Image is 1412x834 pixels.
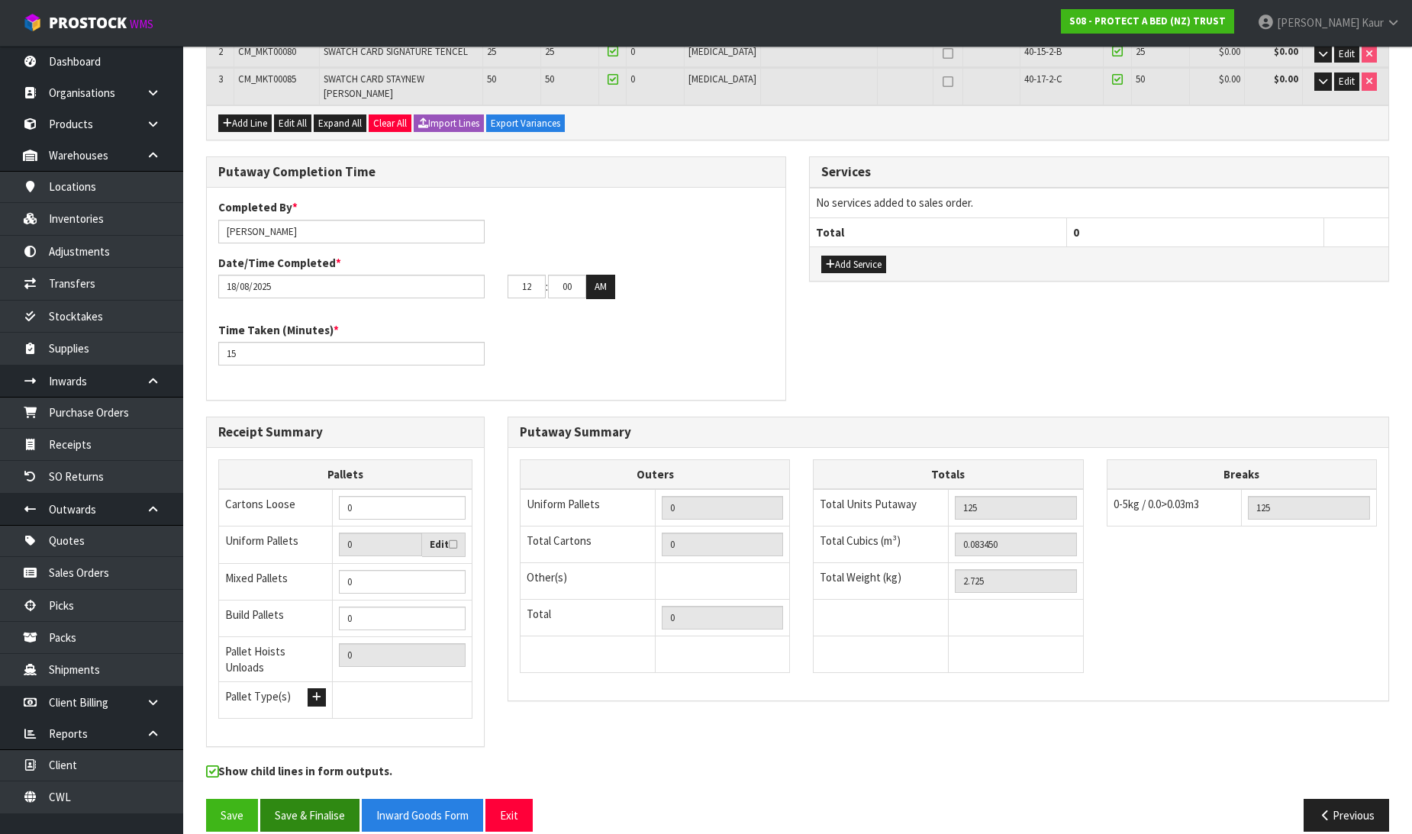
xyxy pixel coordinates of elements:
span: 3 [218,72,223,85]
input: Manual [339,570,466,594]
th: Pallets [219,459,472,489]
input: TOTAL PACKS [662,606,784,630]
span: [PERSON_NAME] [1277,15,1359,30]
td: Mixed Pallets [219,563,333,600]
input: UNIFORM P LINES [662,496,784,520]
button: Previous [1304,799,1389,832]
button: Edit All [274,114,311,133]
button: Expand All [314,114,366,133]
strong: $0.00 [1274,72,1298,85]
button: Save & Finalise [260,799,359,832]
span: 0-5kg / 0.0>0.03m3 [1114,497,1199,511]
span: 0 [630,72,635,85]
span: 50 [487,72,496,85]
span: 50 [1136,72,1145,85]
span: 0 [630,45,635,58]
td: Other(s) [521,563,656,600]
img: cube-alt.png [23,13,42,32]
a: S08 - PROTECT A BED (NZ) TRUST [1061,9,1234,34]
button: AM [586,275,615,299]
th: Outers [521,459,790,489]
input: Uniform Pallets [339,533,422,556]
label: Time Taken (Minutes) [218,322,339,338]
td: Pallet Type(s) [219,682,333,719]
input: MM [548,275,586,298]
span: 25 [545,45,554,58]
label: Edit [430,537,457,552]
button: Exit [485,799,533,832]
td: Total [521,600,656,636]
input: Time Taken [218,342,485,365]
th: Total [810,217,1067,246]
span: 50 [545,72,554,85]
span: Edit [1339,47,1355,60]
label: Show child lines in form outputs. [206,763,392,783]
button: Export Variances [486,114,565,133]
td: Build Pallets [219,600,333,636]
span: $0.00 [1219,45,1240,58]
span: 25 [487,45,496,58]
td: Total Cubics (m³) [814,526,949,563]
td: Uniform Pallets [521,489,656,526]
button: Save [206,799,258,832]
span: CM_MKT00085 [238,72,296,85]
span: Kaur [1362,15,1384,30]
span: SWATCH CARD STAYNEW [PERSON_NAME] [324,72,424,99]
span: Edit [1339,75,1355,88]
td: Pallet Hoists Unloads [219,636,333,682]
span: Expand All [318,117,362,130]
strong: $0.00 [1274,45,1298,58]
span: [MEDICAL_DATA] [688,45,756,58]
span: 25 [1136,45,1145,58]
td: Total Weight (kg) [814,563,949,600]
span: [MEDICAL_DATA] [688,72,756,85]
span: SWATCH CARD SIGNATURE TENCEL [324,45,468,58]
button: Add Line [218,114,272,133]
td: Total Cartons [521,526,656,563]
label: Date/Time Completed [218,255,341,271]
span: 40-15-2-B [1024,45,1062,58]
td: : [546,275,548,299]
h3: Putaway Completion Time [218,165,774,179]
strong: S08 - PROTECT A BED (NZ) TRUST [1069,14,1226,27]
h3: Receipt Summary [218,425,472,440]
input: Manual [339,496,466,520]
h3: Services [821,165,1377,179]
button: Edit [1334,72,1359,91]
span: ProStock [49,13,127,33]
input: HH [508,275,546,298]
span: 2 [218,45,223,58]
td: Cartons Loose [219,489,333,526]
button: Import Lines [414,114,484,133]
button: Add Service [821,256,886,274]
th: Breaks [1107,459,1376,489]
th: Totals [814,459,1083,489]
label: Completed By [218,199,298,215]
small: WMS [130,17,153,31]
td: Uniform Pallets [219,526,333,564]
button: Clear All [369,114,411,133]
input: UNIFORM P + MIXED P + BUILD P [339,643,466,667]
td: Total Units Putaway [814,489,949,526]
span: CM_MKT00080 [238,45,296,58]
span: 0 [1073,225,1079,240]
span: $0.00 [1219,72,1240,85]
span: 40-17-2-C [1024,72,1062,85]
input: Manual [339,607,466,630]
button: Inward Goods Form [362,799,483,832]
td: No services added to sales order. [810,188,1388,217]
h3: Putaway Summary [520,425,1377,440]
button: Edit [1334,45,1359,63]
input: OUTERS TOTAL = CTN [662,533,784,556]
input: Date/Time completed [218,275,485,298]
